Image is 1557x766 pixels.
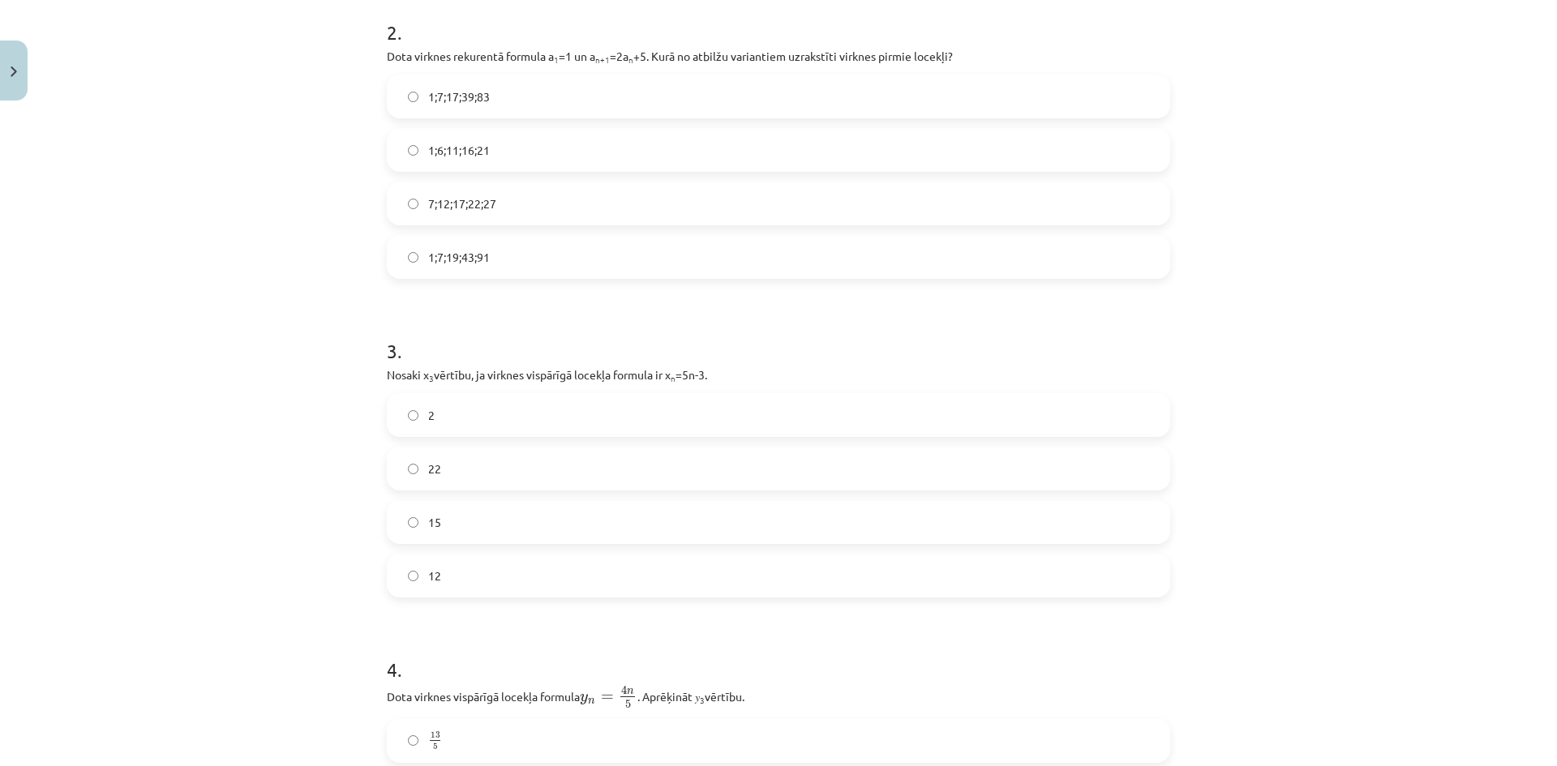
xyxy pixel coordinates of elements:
[627,689,634,695] span: n
[408,571,418,581] input: 12
[428,88,490,105] span: 1;7;17;39;83
[428,514,441,531] span: 15
[554,53,559,66] sub: 1
[387,311,1170,362] h1: 3 .
[428,567,441,584] span: 12
[428,195,496,212] span: 7;12;17;22;27
[408,145,418,156] input: 1;6;11;16;21
[11,66,17,77] img: icon-close-lesson-0947bae3869378f0d4975bcd49f059093ad1ed9edebbc8119c70593378902aed.svg
[431,731,440,738] span: 13
[387,366,1170,383] p: Nosaki x vērtību, ja virknes vispārīgā locekļa formula ir x =5n-3.
[408,199,418,209] input: 7;12;17;22;27
[433,742,438,750] span: 5
[428,460,441,477] span: 22
[387,685,1170,709] p: Dota virknes vispārīgā locekļa formula . Aprēķināt 𝑦 vērtību.
[580,694,588,705] span: y
[588,699,595,704] span: n
[700,694,705,706] sub: 3
[601,695,614,701] span: =
[387,48,1170,65] p: Dota virknes rekurentā formula a =1 un a =2a +5. Kurā no atbilžu variantiem uzrakstīti virknes pi...
[671,372,676,384] sub: n
[595,53,610,66] sub: n+1
[408,517,418,528] input: 15
[387,630,1170,680] h1: 4 .
[621,686,627,695] span: 4
[428,142,490,159] span: 1;6;11;16;21
[628,53,633,66] sub: n
[625,700,631,708] span: 5
[408,410,418,421] input: 2
[408,464,418,474] input: 22
[428,249,490,266] span: 1;7;19;43;91
[408,252,418,263] input: 1;7;19;43;91
[408,92,418,102] input: 1;7;17;39;83
[429,372,434,384] sub: 3
[428,407,435,424] span: 2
